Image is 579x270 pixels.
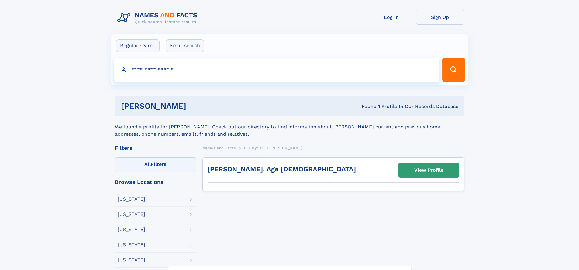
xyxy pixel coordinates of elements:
div: [US_STATE] [118,197,145,202]
label: Regular search [116,39,160,52]
span: [PERSON_NAME] [270,146,303,150]
span: B [243,146,245,150]
div: Found 1 Profile In Our Records Database [274,103,458,110]
a: B [243,144,245,152]
a: Names and Facts [202,144,236,152]
div: [US_STATE] [118,242,145,247]
a: [PERSON_NAME], Age [DEMOGRAPHIC_DATA] [208,165,356,173]
div: We found a profile for [PERSON_NAME]. Check out our directory to find information about [PERSON_N... [115,116,464,138]
h1: [PERSON_NAME] [121,102,274,110]
label: Filters [115,157,196,172]
button: Search Button [442,58,465,82]
a: View Profile [399,163,459,177]
label: Email search [166,39,204,52]
input: search input [114,58,440,82]
img: Logo Names and Facts [115,10,202,26]
div: Filters [115,145,196,151]
span: Byriel [252,146,263,150]
div: [US_STATE] [118,212,145,217]
span: All [144,161,151,167]
div: View Profile [414,163,443,177]
div: Browse Locations [115,179,196,185]
div: [US_STATE] [118,258,145,262]
div: [US_STATE] [118,227,145,232]
a: Log In [367,10,416,25]
a: Byriel [252,144,263,152]
a: Sign Up [416,10,464,25]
